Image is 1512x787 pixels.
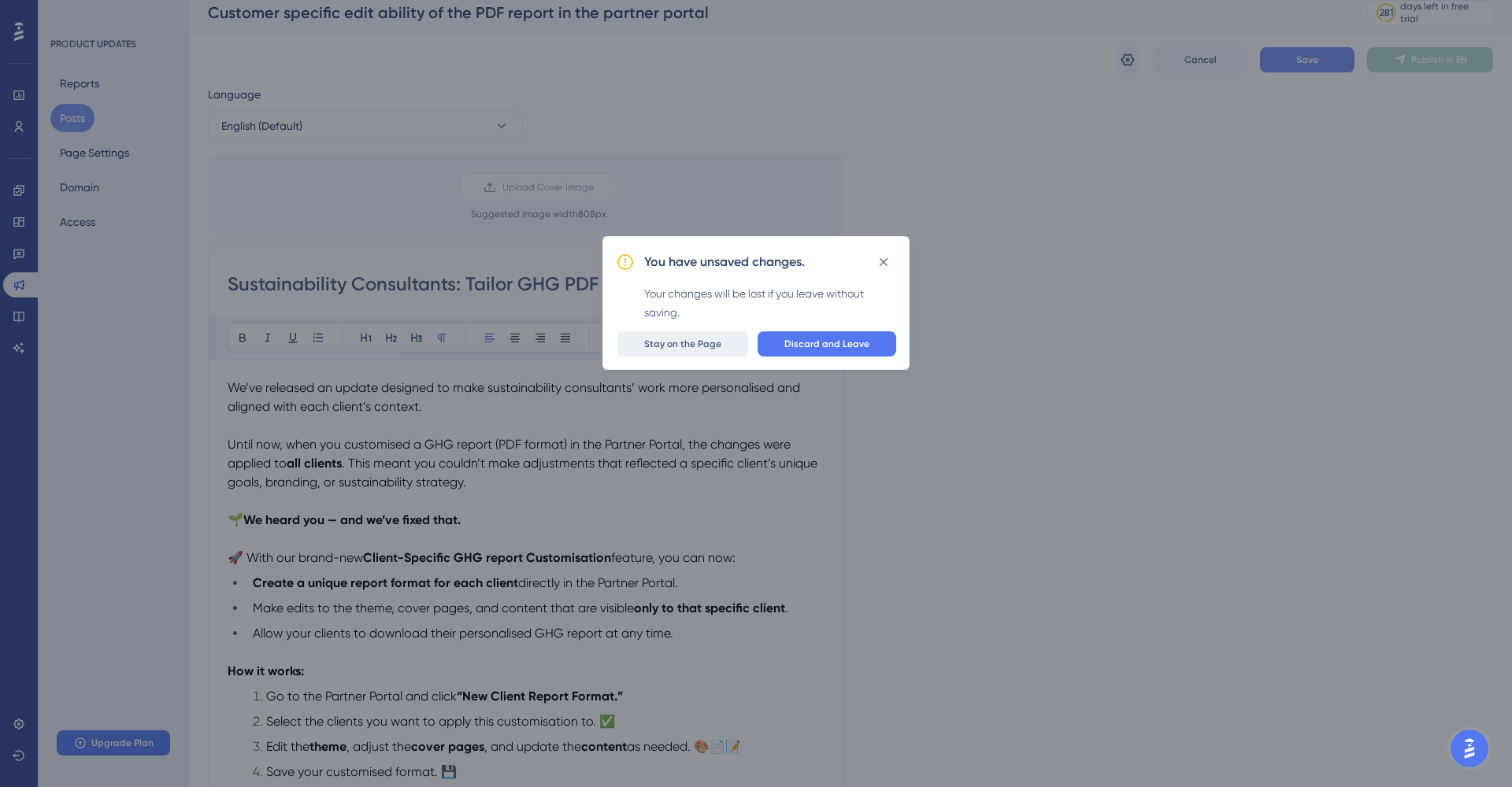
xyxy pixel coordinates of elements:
div: Your changes will be lost if you leave without saving. [644,284,896,322]
span: Discard and Leave [784,338,869,350]
h2: You have unsaved changes. [644,253,805,272]
span: Stay on the Page [644,338,721,350]
iframe: UserGuiding AI Assistant Launcher [1446,725,1493,772]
